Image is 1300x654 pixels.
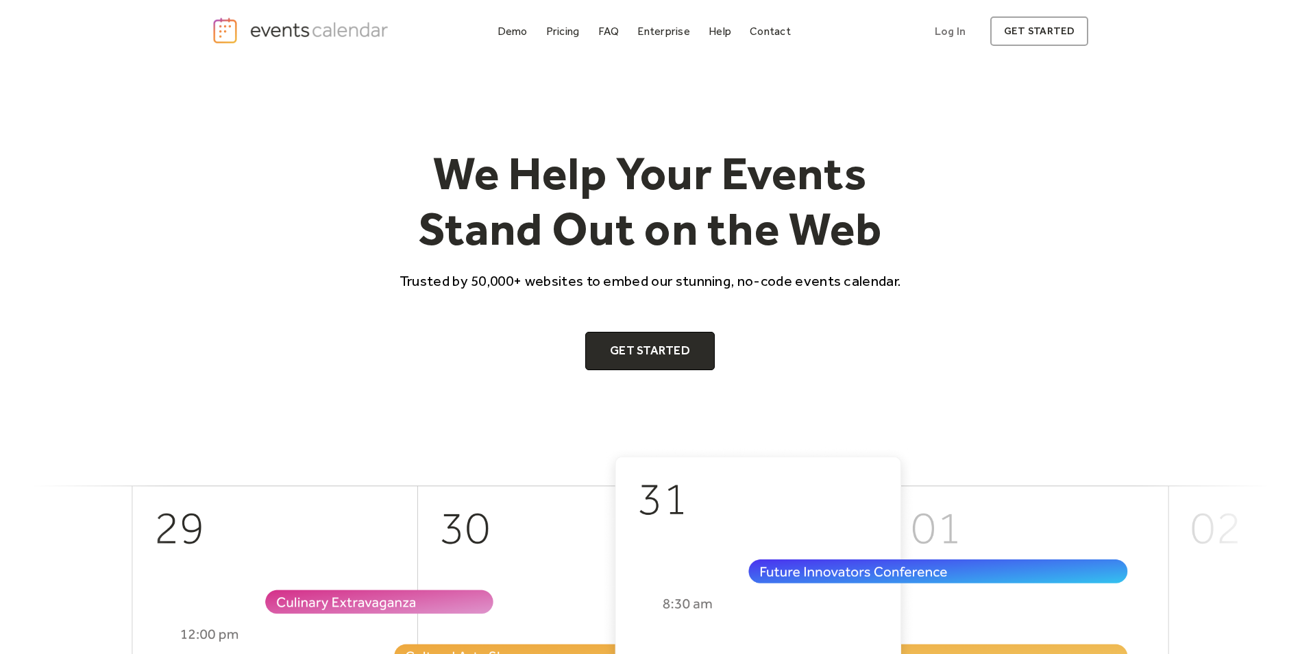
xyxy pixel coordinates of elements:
a: Help [703,22,737,40]
a: Contact [744,22,796,40]
a: Demo [492,22,533,40]
a: Log In [921,16,979,46]
a: Pricing [541,22,585,40]
a: FAQ [593,22,625,40]
div: Enterprise [637,27,689,35]
div: FAQ [598,27,620,35]
a: Get Started [585,332,715,370]
a: Enterprise [632,22,695,40]
p: Trusted by 50,000+ websites to embed our stunning, no-code events calendar. [387,271,913,291]
h1: We Help Your Events Stand Out on the Web [387,145,913,257]
div: Help [709,27,731,35]
div: Contact [750,27,791,35]
a: get started [990,16,1088,46]
div: Pricing [546,27,580,35]
div: Demo [498,27,528,35]
a: home [212,16,393,45]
